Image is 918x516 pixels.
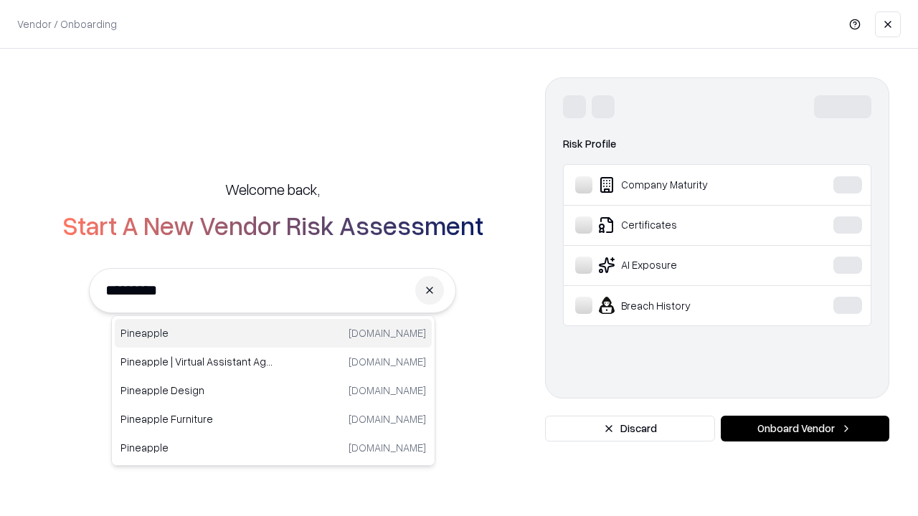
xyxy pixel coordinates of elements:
[545,416,715,441] button: Discard
[721,416,889,441] button: Onboard Vendor
[349,354,426,369] p: [DOMAIN_NAME]
[349,440,426,455] p: [DOMAIN_NAME]
[349,325,426,340] p: [DOMAIN_NAME]
[349,383,426,398] p: [DOMAIN_NAME]
[111,315,435,466] div: Suggestions
[17,16,117,32] p: Vendor / Onboarding
[575,297,790,314] div: Breach History
[563,135,871,153] div: Risk Profile
[120,325,273,340] p: Pineapple
[120,411,273,426] p: Pineapple Furniture
[575,257,790,274] div: AI Exposure
[120,383,273,398] p: Pineapple Design
[349,411,426,426] p: [DOMAIN_NAME]
[575,176,790,193] div: Company Maturity
[575,216,790,234] div: Certificates
[120,354,273,369] p: Pineapple | Virtual Assistant Agency
[225,179,320,199] h5: Welcome back,
[120,440,273,455] p: Pineapple
[62,211,483,239] h2: Start A New Vendor Risk Assessment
